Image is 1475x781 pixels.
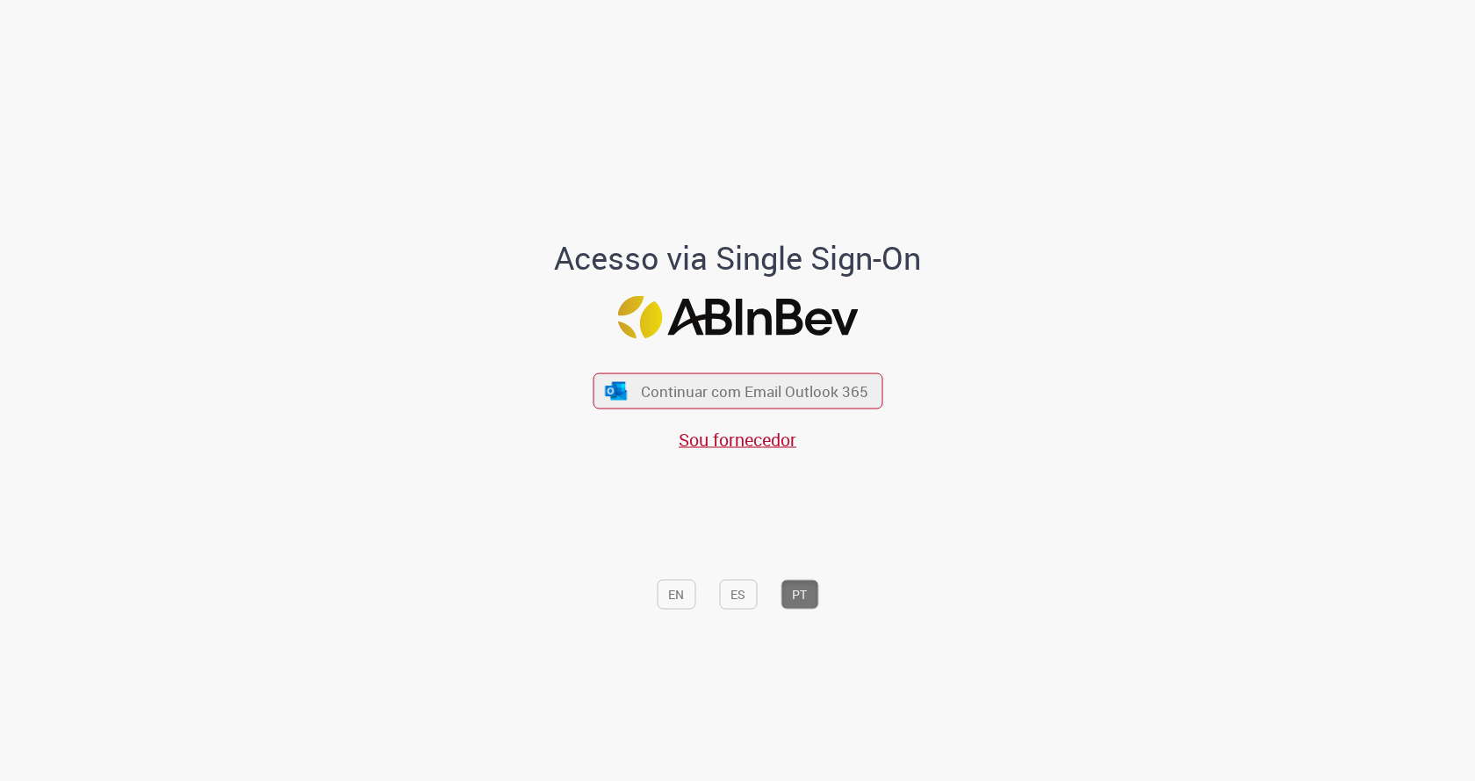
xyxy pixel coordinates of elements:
button: ícone Azure/Microsoft 360 Continuar com Email Outlook 365 [593,373,882,409]
button: ES [719,579,757,609]
button: EN [657,579,695,609]
img: Logo ABInBev [617,296,858,339]
span: Continuar com Email Outlook 365 [641,381,868,401]
a: Sou fornecedor [679,428,796,452]
button: PT [781,579,818,609]
h1: Acesso via Single Sign-On [494,240,982,275]
img: ícone Azure/Microsoft 360 [604,381,629,400]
